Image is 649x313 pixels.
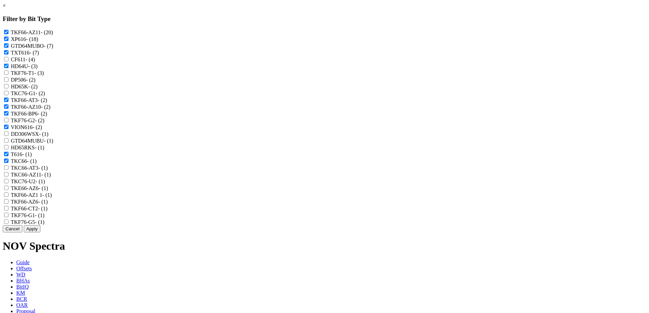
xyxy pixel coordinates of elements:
label: TKC66-AZ11 [11,172,51,178]
label: CF611 [11,57,35,62]
span: - (20) [41,29,53,35]
span: KM [16,290,25,296]
label: TKE66-AZ6 [11,185,48,191]
button: Apply [24,225,40,232]
span: - (1) [35,145,44,150]
label: T616 [11,151,32,157]
label: DP506 [11,77,35,83]
span: - (1) [35,219,44,225]
span: - (1) [44,138,53,144]
label: TKF66-AZ10 [11,104,51,110]
h3: Filter by Bit Type [3,15,646,23]
label: TKC66 [11,158,37,164]
span: - (1) [38,185,48,191]
span: - (2) [38,111,47,117]
span: - (1) [36,179,45,184]
a: × [3,3,6,8]
span: WD [16,272,25,277]
label: TKF76-G2 [11,118,44,123]
span: - (1) [38,206,48,211]
label: TKF66-CT2 [11,206,48,211]
span: - (7) [44,43,53,49]
span: OAR [16,302,28,308]
span: Offsets [16,266,32,271]
span: - (2) [41,104,51,110]
label: HD65RKS [11,145,44,150]
span: BHAs [16,278,30,284]
span: - (2) [38,97,47,103]
span: - (1) [38,199,48,205]
span: - (7) [30,50,39,56]
span: BitIQ [16,284,29,290]
span: Guide [16,259,30,265]
span: - (1) [35,212,44,218]
h1: NOV Spectra [3,240,646,252]
span: - (2) [35,118,44,123]
label: TKC66-AT3 [11,165,48,171]
span: - (18) [26,36,38,42]
label: XP616 [11,36,38,42]
span: - (2) [36,90,45,96]
span: - (3) [34,70,44,76]
span: - (3) [28,63,38,69]
span: - (1) [39,131,49,137]
label: TKF66-BP6 [11,111,47,117]
label: GTD64MUBU [11,138,53,144]
span: - (1) [42,192,52,198]
span: - (4) [25,57,35,62]
label: TKF66-AZ6 [11,199,48,205]
label: TKC76-U2 [11,179,45,184]
label: VION616 [11,124,42,130]
span: - (1) [27,158,37,164]
span: - (1) [41,172,51,178]
span: - (2) [33,124,42,130]
span: - (1) [22,151,32,157]
span: BCR [16,296,27,302]
label: GTD64MUBO [11,43,53,49]
label: TKF66-AT3 [11,97,47,103]
label: HD64U [11,63,38,69]
label: DD306WSX [11,131,49,137]
label: TKF66-AZ11 [11,29,53,35]
label: HD65K [11,84,38,89]
span: - (1) [38,165,48,171]
span: - (2) [26,77,35,83]
label: TKF76-G5 [11,219,44,225]
span: - (2) [28,84,38,89]
label: TKC76-G1 [11,90,45,96]
label: TXT616 [11,50,39,56]
label: TKF76-G1 [11,212,44,218]
label: TKF76-T1 [11,70,44,76]
label: TKF66-AZ1 1 [11,192,52,198]
button: Cancel [3,225,22,232]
